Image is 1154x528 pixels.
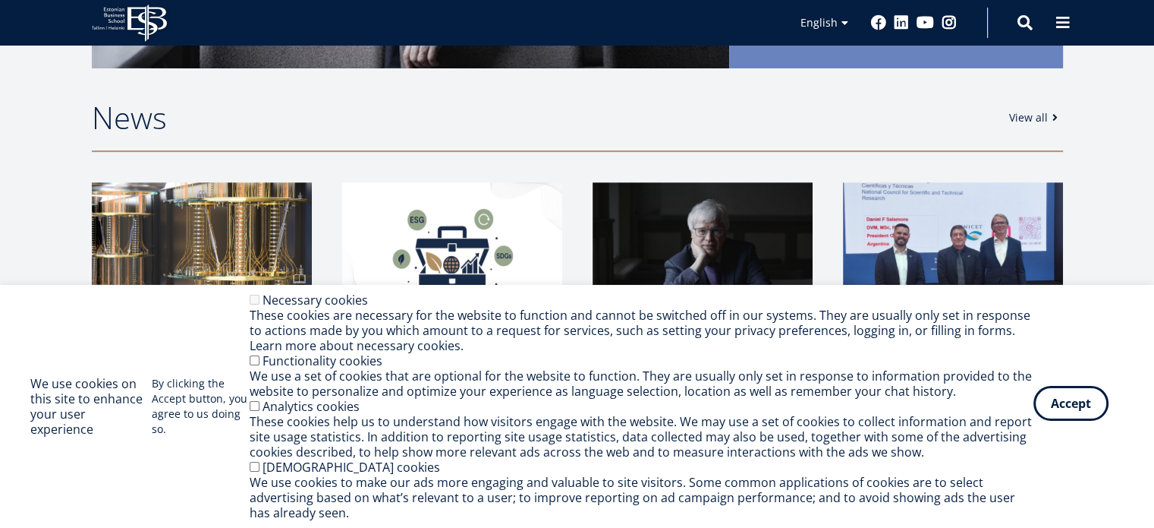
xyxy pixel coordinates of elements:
[30,376,152,437] h2: We use cookies on this site to enhance your user experience
[917,15,934,30] a: Youtube
[152,376,250,437] p: By clicking the Accept button, you agree to us doing so.
[942,15,957,30] a: Instagram
[250,414,1033,460] div: These cookies help us to understand how visitors engage with the website. We may use a set of coo...
[871,15,886,30] a: Facebook
[593,182,813,334] img: a
[263,292,368,308] label: Necessary cookies
[263,398,360,415] label: Analytics cookies
[894,15,909,30] a: Linkedin
[1009,110,1063,125] a: View all
[92,99,994,137] h2: News
[342,182,562,334] img: Startup toolkit image
[250,308,1033,353] div: These cookies are necessary for the website to function and cannot be switched off in our systems...
[92,182,312,334] img: a
[263,353,382,369] label: Functionality cookies
[250,368,1033,399] div: We use a set of cookies that are optional for the website to function. They are usually only set ...
[250,475,1033,520] div: We use cookies to make our ads more engaging and valuable to site visitors. Some common applicati...
[1033,386,1108,421] button: Accept
[843,182,1063,334] img: img
[263,459,440,476] label: [DEMOGRAPHIC_DATA] cookies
